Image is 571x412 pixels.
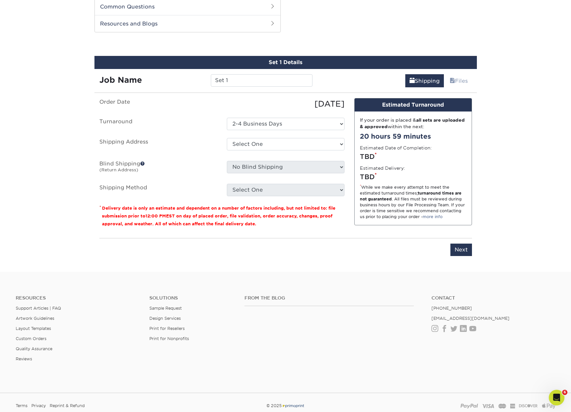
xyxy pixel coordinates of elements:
label: Estimated Delivery: [360,165,405,171]
h4: From the Blog [244,295,414,301]
a: [PHONE_NUMBER] [431,306,472,311]
iframe: Google Customer Reviews [2,392,56,410]
a: Reviews [16,356,32,361]
a: Support Articles | FAQ [16,306,61,311]
input: Enter a job name [211,74,312,87]
a: Quality Assurance [16,346,52,351]
a: Reprint & Refund [50,401,85,411]
a: [EMAIL_ADDRESS][DOMAIN_NAME] [431,316,510,321]
label: Turnaround [94,118,222,130]
a: Layout Templates [16,326,51,331]
a: more info [423,214,443,219]
h4: Solutions [149,295,235,301]
label: Shipping Method [94,184,222,196]
span: 12:00 PM [145,214,166,218]
a: Files [445,74,472,87]
span: shipping [410,78,415,84]
input: Next [450,244,472,256]
a: Shipping [405,74,444,87]
strong: turnaround times are not guaranteed [360,191,462,201]
div: © 2025 [194,401,377,411]
iframe: Intercom live chat [549,390,564,405]
h4: Resources [16,295,140,301]
div: 20 hours 59 minutes [360,131,466,141]
a: Contact [431,295,555,301]
label: Blind Shipping [94,161,222,176]
a: Design Services [149,316,181,321]
div: [DATE] [222,98,349,110]
a: Print for Nonprofits [149,336,189,341]
h2: Resources and Blogs [95,15,280,32]
label: Shipping Address [94,138,222,153]
a: Artwork Guidelines [16,316,54,321]
label: Order Date [94,98,222,110]
small: (Return Address) [99,167,138,172]
div: If your order is placed & within the next: [360,117,466,130]
span: files [450,78,455,84]
div: While we make every attempt to meet the estimated turnaround times; . All files must be reviewed ... [360,184,466,220]
a: Print for Resellers [149,326,185,331]
div: Estimated Turnaround [355,98,472,112]
div: TBD [360,172,466,182]
label: Estimated Date of Completion: [360,145,432,151]
img: Primoprint [282,403,305,408]
div: TBD [360,152,466,162]
a: Custom Orders [16,336,46,341]
small: Delivery date is only an estimate and dependent on a number of factors including, but not limited... [102,206,335,226]
div: Set 1 Details [94,56,477,69]
span: 6 [562,390,567,395]
strong: Job Name [99,75,142,85]
a: Sample Request [149,306,182,311]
